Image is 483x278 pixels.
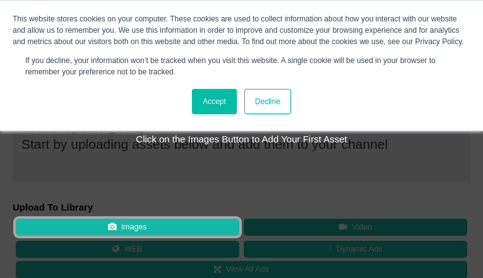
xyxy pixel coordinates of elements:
[420,217,483,278] iframe: Chat Widget
[192,89,237,114] a: Accept
[244,89,291,114] a: Decline
[13,13,470,47] div: This website stores cookies on your computer. These cookies are used to collect information about...
[16,219,239,236] button: Images
[25,55,458,78] p: If you decline, your information won’t be tracked when you visit this website. A single cookie wi...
